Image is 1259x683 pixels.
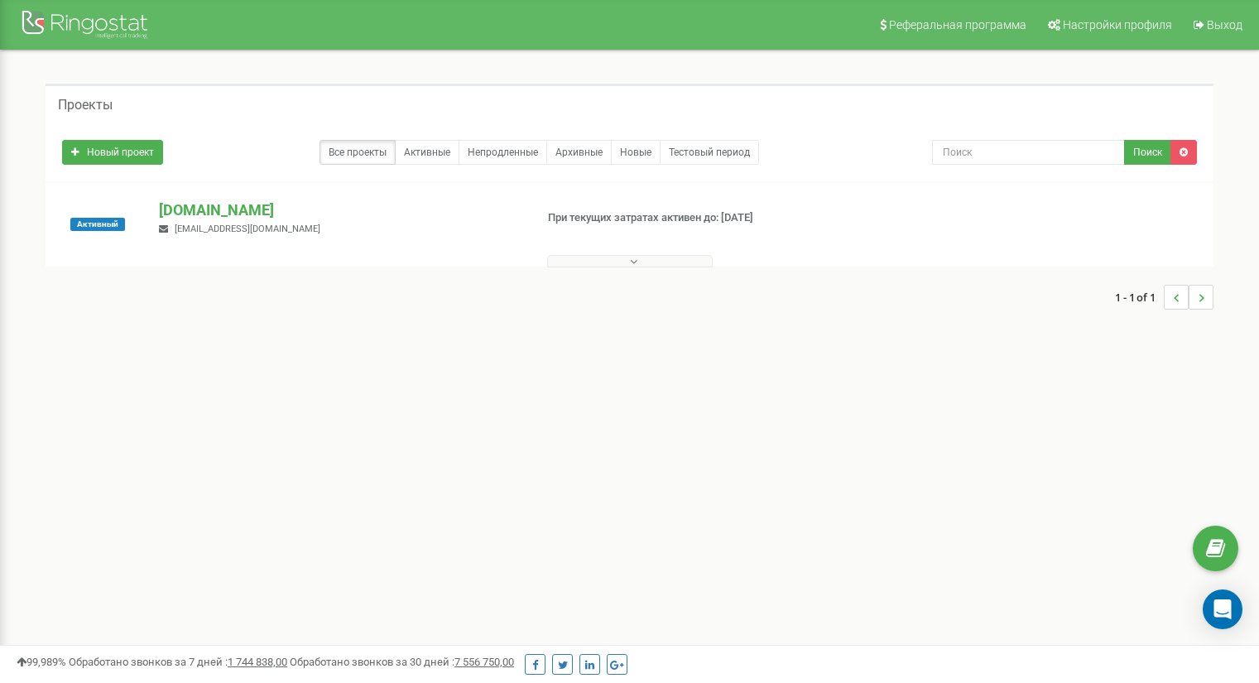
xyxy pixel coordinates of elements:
a: Все проекты [320,140,396,165]
a: Активные [395,140,459,165]
span: 1 - 1 of 1 [1115,285,1164,310]
a: Новый проект [62,140,163,165]
div: Open Intercom Messenger [1203,589,1242,629]
span: Активный [70,218,125,231]
span: Обработано звонков за 30 дней : [290,656,514,668]
p: При текущих затратах активен до: [DATE] [548,210,813,226]
a: Архивные [546,140,612,165]
span: Обработано звонков за 7 дней : [69,656,287,668]
h5: Проекты [58,98,113,113]
span: Реферальная программа [889,18,1026,31]
p: [DOMAIN_NAME] [159,200,521,221]
input: Поиск [932,140,1125,165]
a: Непродленные [459,140,547,165]
nav: ... [1115,268,1213,326]
span: Настройки профиля [1063,18,1172,31]
u: 7 556 750,00 [454,656,514,668]
span: 99,989% [17,656,66,668]
button: Поиск [1124,140,1171,165]
span: Выход [1207,18,1242,31]
span: [EMAIL_ADDRESS][DOMAIN_NAME] [175,224,320,234]
a: Новые [611,140,661,165]
a: Тестовый период [660,140,759,165]
u: 1 744 838,00 [228,656,287,668]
